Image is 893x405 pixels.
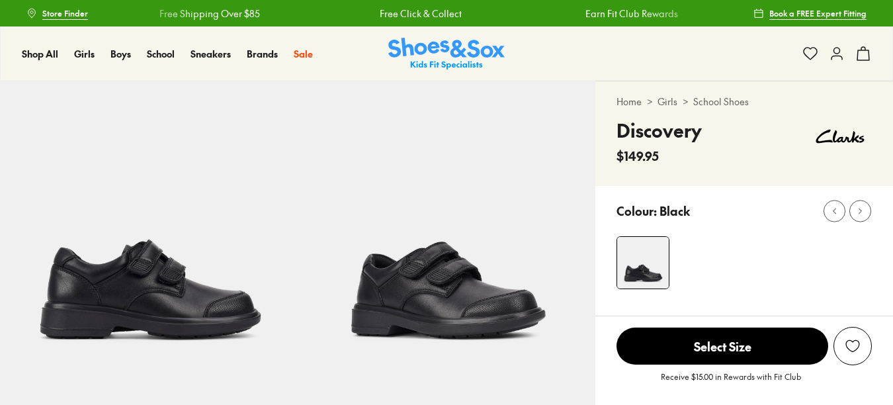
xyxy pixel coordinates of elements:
h4: Discovery [617,116,702,144]
span: School [147,47,175,60]
img: 4-487674_1 [617,237,669,289]
span: Book a FREE Expert Fitting [769,7,867,19]
span: Sale [294,47,313,60]
span: Sneakers [191,47,231,60]
p: Receive $15.00 in Rewards with Fit Club [661,371,801,394]
a: Girls [74,47,95,61]
a: Book a FREE Expert Fitting [753,1,867,25]
span: Brands [247,47,278,60]
a: Free Click & Collect [380,7,462,21]
span: $149.95 [617,147,659,165]
a: Brands [247,47,278,61]
button: Select Size [617,327,828,365]
a: School [147,47,175,61]
img: Vendor logo [808,116,872,156]
a: Store Finder [26,1,88,25]
a: Free Shipping Over $85 [159,7,260,21]
a: Sale [294,47,313,61]
a: Girls [658,95,677,109]
span: Shop All [22,47,58,60]
span: Boys [110,47,131,60]
a: Sneakers [191,47,231,61]
span: Store Finder [42,7,88,19]
a: School Shoes [693,95,749,109]
div: > > [617,95,872,109]
p: Black [659,202,690,220]
a: Home [617,95,642,109]
a: Shoes & Sox [388,38,505,70]
img: SNS_Logo_Responsive.svg [388,38,505,70]
a: Boys [110,47,131,61]
button: Add to Wishlist [833,327,872,365]
img: 5-487675_1 [298,81,595,379]
a: Shop All [22,47,58,61]
span: Girls [74,47,95,60]
a: Earn Fit Club Rewards [585,7,678,21]
p: Colour: [617,202,657,220]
